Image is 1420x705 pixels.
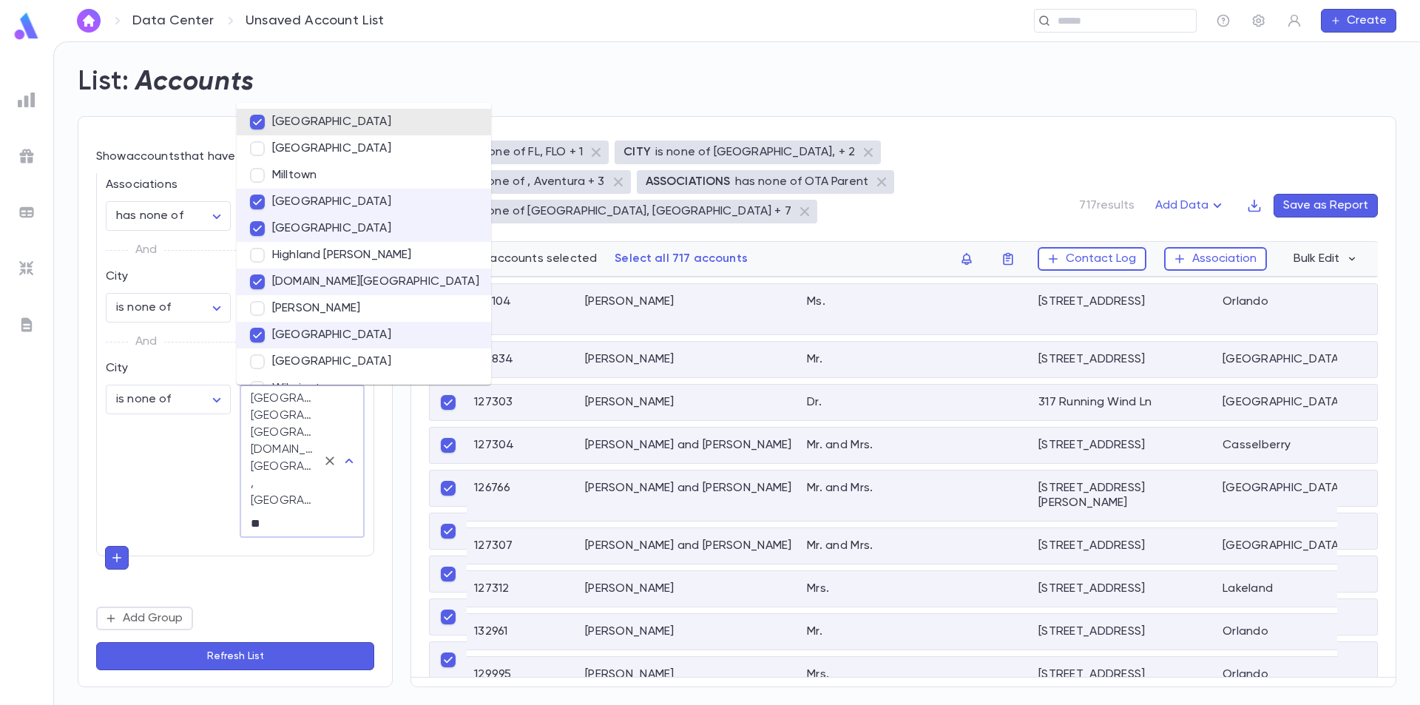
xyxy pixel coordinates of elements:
[646,175,731,189] p: ASSOCIATIONS
[467,528,578,564] div: 127307
[799,571,900,607] div: Mrs.
[116,302,172,314] span: is none of
[615,141,881,164] div: CITYis none of [GEOGRAPHIC_DATA], + 2
[80,15,98,27] img: home_white.a664292cf8c1dea59945f0da9f25487c.svg
[578,342,799,377] div: [PERSON_NAME]
[18,91,35,109] img: reports_grey.c525e4749d1bce6a11f5fe2a8de1b229.svg
[467,428,578,463] div: 127304
[467,284,578,334] div: 127104
[246,13,385,29] p: Unsaved Account List
[1031,614,1215,650] div: [STREET_ADDRESS]
[237,295,491,322] li: [PERSON_NAME]
[1031,342,1215,377] div: [STREET_ADDRESS]
[12,12,41,41] img: logo
[1031,657,1215,692] div: [STREET_ADDRESS]
[18,260,35,277] img: imports_grey.530a8a0e642e233f2baf0ef88e8c9fcb.svg
[799,657,900,692] div: Mrs.
[472,252,597,266] p: 46 accounts selected
[1031,428,1215,463] div: [STREET_ADDRESS]
[1215,528,1376,564] div: [GEOGRAPHIC_DATA]
[1164,247,1267,271] button: Association
[1031,470,1215,521] div: [STREET_ADDRESS][PERSON_NAME]
[135,331,157,352] p: And
[799,614,900,650] div: Mr.
[132,13,214,29] a: Data Center
[1215,657,1376,692] div: Orlando
[470,204,791,219] p: is none of [GEOGRAPHIC_DATA], [GEOGRAPHIC_DATA] + 7
[1031,571,1215,607] div: [STREET_ADDRESS]
[735,175,869,189] p: has none of OTA Parent
[97,260,365,284] div: City
[237,269,491,295] li: [DOMAIN_NAME][GEOGRAPHIC_DATA]
[578,657,799,692] div: [PERSON_NAME]
[1031,284,1215,334] div: [STREET_ADDRESS]
[319,451,340,471] button: Clear
[97,169,365,192] div: Associations
[78,66,129,98] h2: List:
[18,316,35,334] img: letters_grey.7941b92b52307dd3b8a917253454ce1c.svg
[116,394,172,405] span: is none of
[578,614,799,650] div: [PERSON_NAME]
[237,242,491,269] li: Highland [PERSON_NAME]
[637,170,894,194] div: ASSOCIATIONShas none of OTA Parent
[1274,194,1378,217] button: Save as Report
[467,571,578,607] div: 127312
[106,385,231,414] div: is none of
[799,284,900,334] div: Ms.
[237,135,491,162] li: [GEOGRAPHIC_DATA]
[1321,9,1396,33] button: Create
[1215,385,1376,420] div: [GEOGRAPHIC_DATA]
[655,145,855,160] p: is none of [GEOGRAPHIC_DATA], + 2
[237,375,491,402] li: Wilmington
[1215,284,1376,334] div: Orlando
[799,528,900,564] div: Mr. and Mrs.
[477,145,583,160] p: is one of FL, FLO + 1
[1031,385,1215,420] div: 317 Running Wind Ln
[799,342,900,377] div: Mr.
[467,657,578,692] div: 129995
[467,342,578,377] div: 132834
[1146,194,1235,217] button: Add Data
[1038,247,1146,271] button: Contact Log
[1215,571,1376,607] div: Lakeland
[429,170,631,194] div: CITYis none of , Aventura + 3
[467,614,578,650] div: 132961
[237,162,491,189] li: Milltown
[96,642,374,670] button: Refresh List
[1215,470,1376,521] div: [GEOGRAPHIC_DATA]
[237,348,491,375] li: [GEOGRAPHIC_DATA]
[1079,198,1135,213] p: 717 results
[237,109,491,135] li: [GEOGRAPHIC_DATA]
[251,391,314,510] div: [GEOGRAPHIC_DATA], [GEOGRAPHIC_DATA], [GEOGRAPHIC_DATA], [DOMAIN_NAME][GEOGRAPHIC_DATA], , [GEOGR...
[97,352,365,376] div: City
[1215,614,1376,650] div: Orlando
[339,451,359,471] button: Close
[578,428,799,463] div: [PERSON_NAME] and [PERSON_NAME]
[1285,247,1366,271] button: Bulk Edit
[578,571,799,607] div: [PERSON_NAME]
[623,145,651,160] p: CITY
[470,175,605,189] p: is none of , Aventura + 3
[106,202,231,231] div: has none of
[1215,342,1376,377] div: [GEOGRAPHIC_DATA]
[135,66,254,98] h2: Accounts
[578,284,799,334] div: [PERSON_NAME]
[116,210,183,222] span: has none of
[237,322,491,348] li: [GEOGRAPHIC_DATA]
[467,470,578,521] div: 126766
[467,385,578,420] div: 127303
[799,385,900,420] div: Dr.
[799,470,900,521] div: Mr. and Mrs.
[578,528,799,564] div: [PERSON_NAME] and [PERSON_NAME]
[96,607,193,630] button: Add Group
[429,141,609,164] div: STATEis one of FL, FLO + 1
[135,240,157,260] p: And
[1031,528,1215,564] div: [STREET_ADDRESS]
[237,215,491,242] li: [GEOGRAPHIC_DATA]
[106,294,231,323] div: is none of
[615,252,748,266] p: Select all 717 accounts
[96,149,374,164] div: Show accounts that have
[578,385,799,420] div: [PERSON_NAME]
[237,189,491,215] li: [GEOGRAPHIC_DATA]
[578,470,799,521] div: [PERSON_NAME] and [PERSON_NAME]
